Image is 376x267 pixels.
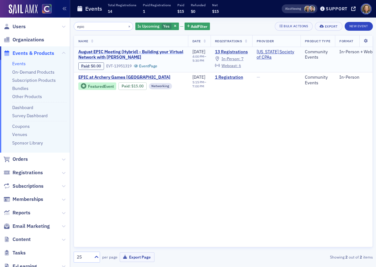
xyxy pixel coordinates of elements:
div: – [192,80,206,88]
span: Users [13,23,26,30]
a: 13 Registrations [215,49,248,55]
span: 1 [143,9,145,14]
div: – [192,55,206,63]
span: Yes [163,24,170,29]
div: Paid: 1 - $1500 [118,82,146,90]
p: Paid [177,3,184,7]
span: Memberships [13,196,43,203]
a: Survey Dashboard [12,113,48,118]
span: Email Marketing [13,223,50,230]
span: Registrations [13,169,43,176]
span: EPIC at Archery Games Denver [78,75,184,80]
a: Dashboard [12,105,33,110]
time: 4:00 PM [192,54,204,59]
span: [DATE] [192,74,205,80]
label: per page [102,254,118,260]
a: On-Demand Products [12,69,55,75]
div: Yes [135,23,179,30]
a: Subscription Products [12,77,56,83]
span: : [122,84,131,88]
span: Provider [257,39,274,43]
time: 7:00 PM [192,84,204,88]
button: New Event [345,22,373,31]
div: Export [325,25,338,28]
a: Content [3,236,31,243]
img: SailAMX [9,4,38,14]
span: In-Person : [222,56,240,61]
a: Paid [81,64,89,68]
a: Tasks [3,249,26,256]
a: Other Products [12,94,42,99]
time: 5:15 PM [192,80,204,84]
a: Paid [122,84,129,88]
span: Orders [13,156,28,163]
span: [DATE] [192,49,205,55]
span: Colorado Society of CPAs [257,49,296,60]
span: August EPIC Meeting (Hybrid) - Building your Virtual Network with Melissa Armstrong [78,49,184,60]
span: Name [78,39,88,43]
a: Organizations [3,36,44,43]
span: Registrations [215,39,242,43]
span: Product Type [305,39,331,43]
a: August EPIC Meeting (Hybrid) - Building your Virtual Network with [PERSON_NAME] [78,49,184,60]
a: Bundles [12,86,29,91]
p: Net [212,3,219,7]
span: Date [192,39,201,43]
span: $0.00 [91,64,101,68]
span: Tasks [13,249,26,256]
div: Showing out of items [277,254,373,260]
span: $15 [177,9,184,14]
div: EVT-13951319 [106,64,132,68]
span: Lauren Standiford [304,6,311,12]
span: 6 [239,63,241,68]
span: — [257,74,260,80]
span: Pamela Galey-Coleman [309,6,315,12]
div: Bulk Actions [284,24,308,28]
div: Networking [149,83,172,89]
time: 5:30 PM [192,58,204,63]
a: Memberships [3,196,43,203]
a: Email Marketing [3,223,50,230]
button: Bulk Actions [275,22,313,31]
span: : [81,64,91,68]
span: Reports [13,209,30,216]
a: Events [12,61,26,66]
span: Organizations [13,36,44,43]
a: EPIC at Archery Games [GEOGRAPHIC_DATA] [78,75,184,80]
span: 7 [241,56,243,61]
img: SailAMX [42,4,52,14]
span: Profile [361,3,372,14]
span: Subscriptions [13,183,44,190]
strong: 2 [359,254,363,260]
a: Events & Products [3,50,54,57]
a: Sponsor Library [12,140,43,146]
span: Add Filter [191,24,207,29]
span: $0 [191,9,195,14]
div: Featured Event [88,85,114,88]
span: Format [339,39,353,43]
button: Export Page [120,252,154,262]
h1: Events [85,5,102,13]
span: Content [13,236,31,243]
a: In-Person: 7 [215,56,243,61]
div: Community Events [305,75,331,86]
a: Subscriptions [3,183,44,190]
button: Export [315,22,342,31]
p: Paid Registrations [143,3,171,7]
span: $15.00 [131,84,144,88]
button: AddFilter [185,23,210,30]
div: 25 [77,254,91,260]
button: × [127,23,132,29]
a: View Homepage [38,4,52,15]
a: EventPage [134,64,158,68]
a: Webcast: 6 [215,63,241,68]
input: Search… [74,22,133,31]
p: Total Registrations [108,3,136,7]
span: $15 [212,9,219,14]
span: Viewing [285,7,301,11]
a: Orders [3,156,28,163]
span: 14 [108,9,112,14]
p: Refunded [191,3,206,7]
a: 1 Registration [215,75,248,80]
